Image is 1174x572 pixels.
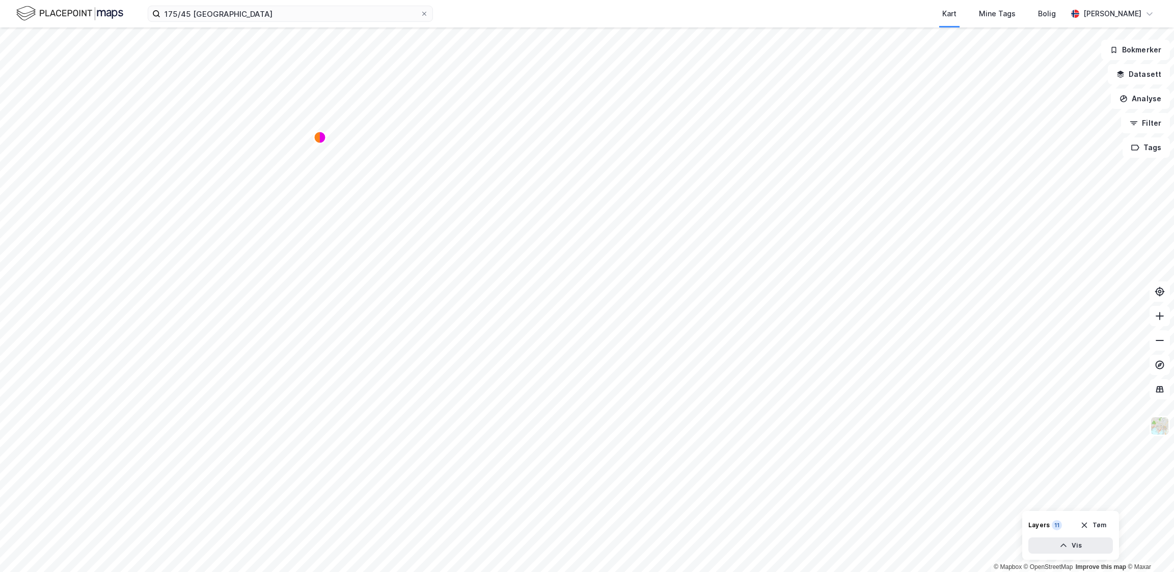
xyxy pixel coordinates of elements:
input: Søk på adresse, matrikkel, gårdeiere, leietakere eller personer [160,6,420,21]
a: Improve this map [1076,563,1126,570]
div: Bolig [1038,8,1056,20]
div: Kart [942,8,957,20]
div: Kontrollprogram for chat [1123,523,1174,572]
img: Z [1150,416,1169,436]
img: logo.f888ab2527a4732fd821a326f86c7f29.svg [16,5,123,22]
div: 11 [1052,520,1062,530]
button: Tags [1123,137,1170,158]
button: Bokmerker [1101,40,1170,60]
a: OpenStreetMap [1024,563,1073,570]
div: Mine Tags [979,8,1016,20]
button: Vis [1028,537,1113,554]
button: Filter [1121,113,1170,133]
button: Analyse [1111,89,1170,109]
div: Layers [1028,521,1050,529]
div: [PERSON_NAME] [1083,8,1141,20]
div: Map marker [314,131,326,144]
iframe: Chat Widget [1123,523,1174,572]
button: Tøm [1074,517,1113,533]
a: Mapbox [994,563,1022,570]
button: Datasett [1108,64,1170,84]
